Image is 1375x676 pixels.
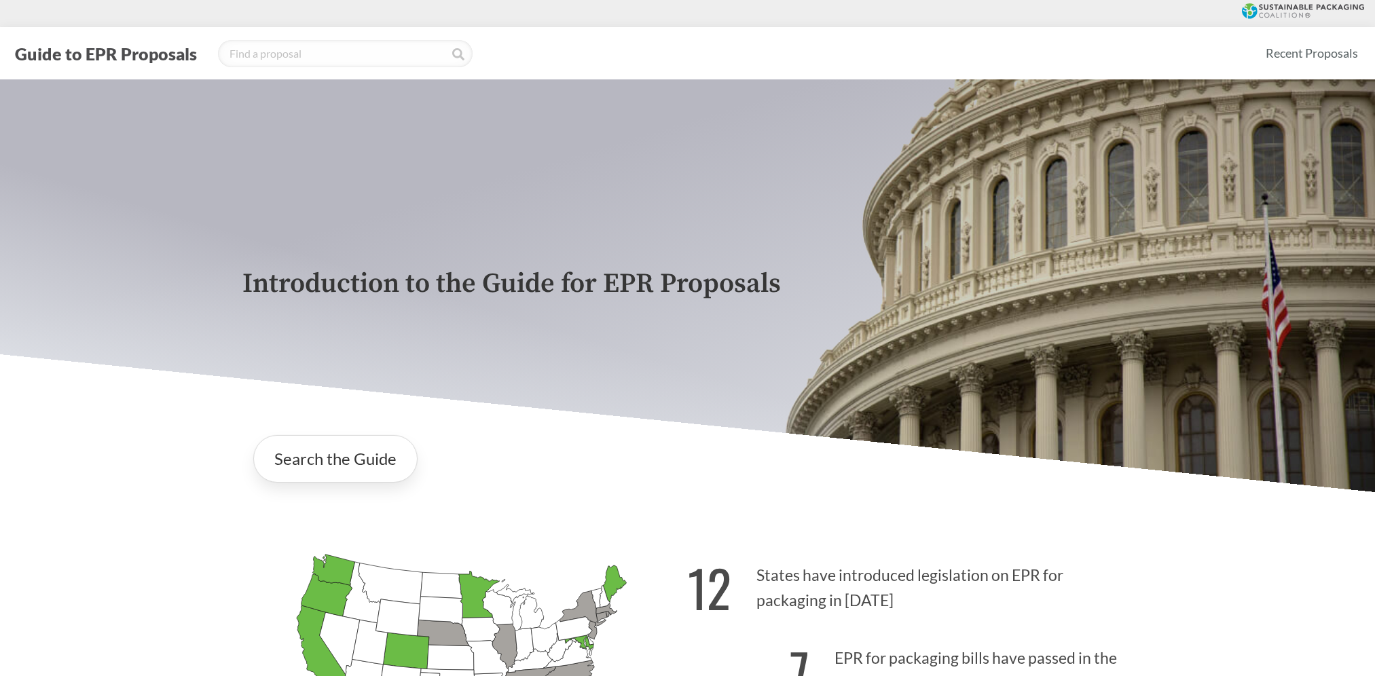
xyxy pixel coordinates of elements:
strong: 12 [688,550,731,625]
p: States have introduced legislation on EPR for packaging in [DATE] [688,542,1133,626]
input: Find a proposal [218,40,473,67]
button: Guide to EPR Proposals [11,43,201,64]
a: Search the Guide [253,435,418,483]
a: Recent Proposals [1260,38,1364,69]
p: Introduction to the Guide for EPR Proposals [242,269,1133,299]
